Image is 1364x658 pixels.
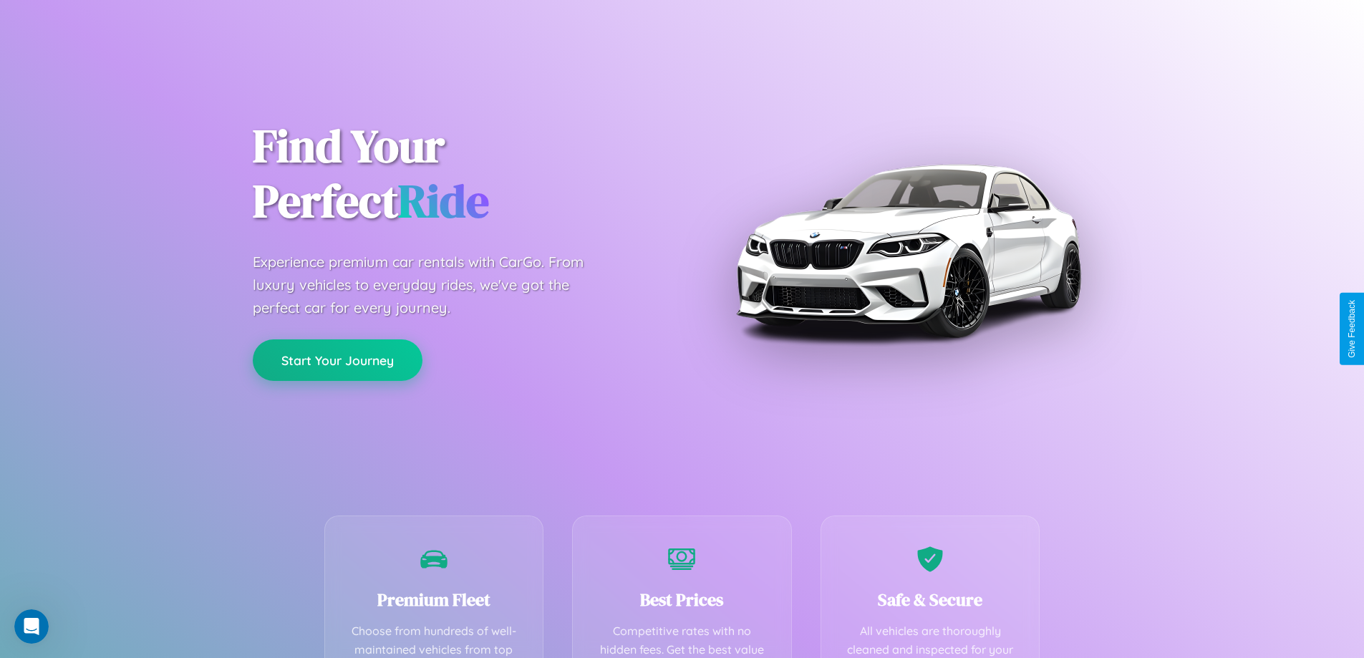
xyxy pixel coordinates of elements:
p: Experience premium car rentals with CarGo. From luxury vehicles to everyday rides, we've got the ... [253,251,611,319]
h1: Find Your Perfect [253,119,661,229]
h3: Safe & Secure [843,588,1018,611]
img: Premium BMW car rental vehicle [729,72,1087,430]
iframe: Intercom live chat [14,609,49,644]
h3: Best Prices [594,588,770,611]
button: Start Your Journey [253,339,422,381]
span: Ride [398,170,489,232]
div: Give Feedback [1347,300,1357,358]
h3: Premium Fleet [347,588,522,611]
